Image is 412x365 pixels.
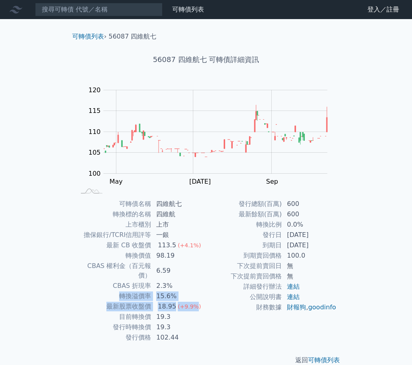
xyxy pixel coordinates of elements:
tspan: Sep [266,178,278,185]
g: Chart [84,86,339,185]
li: › [72,32,106,41]
div: 18.95 [156,302,178,311]
td: 下次提前賣回價格 [206,271,282,282]
tspan: May [110,178,123,185]
td: 發行時轉換價 [75,322,151,332]
g: Series [104,105,327,157]
td: 2.3% [151,281,206,291]
td: 600 [282,209,337,219]
td: 到期賣回價格 [206,250,282,261]
td: 可轉債名稱 [75,199,151,209]
a: 可轉債列表 [308,356,340,364]
a: 財報狗 [287,303,306,311]
td: 98.19 [151,250,206,261]
td: 一銀 [151,230,206,240]
div: 聊天小工具 [372,327,412,365]
span: (+9.9%) [178,303,201,310]
td: 發行總額(百萬) [206,199,282,209]
td: 下次提前賣回日 [206,261,282,271]
input: 搜尋可轉債 代號／名稱 [35,3,163,16]
a: 連結 [287,293,300,301]
div: 113.5 [156,241,178,250]
td: 最新 CB 收盤價 [75,240,151,250]
td: 轉換溢價率 [75,291,151,301]
td: 四維航七 [151,199,206,209]
li: 56087 四維航七 [109,32,157,41]
td: 102.44 [151,332,206,343]
td: CBAS 權利金（百元報價） [75,261,151,281]
td: 最新股票收盤價 [75,301,151,312]
td: 0.0% [282,219,337,230]
a: 連結 [287,283,300,290]
a: goodinfo [308,303,336,311]
h1: 56087 四維航七 可轉債詳細資訊 [66,54,346,65]
td: 無 [282,261,337,271]
iframe: Chat Widget [372,327,412,365]
tspan: 120 [88,86,101,94]
tspan: 105 [88,149,101,156]
td: 發行價格 [75,332,151,343]
td: 四維航 [151,209,206,219]
td: 100.0 [282,250,337,261]
tspan: 100 [88,170,101,177]
td: 最新餘額(百萬) [206,209,282,219]
a: 可轉債列表 [172,6,204,13]
a: 登入／註冊 [361,3,406,16]
td: 詳細發行辦法 [206,282,282,292]
td: [DATE] [282,230,337,240]
td: , [282,302,337,313]
span: (+4.1%) [178,242,201,249]
td: 轉換標的名稱 [75,209,151,219]
td: 轉換價值 [75,250,151,261]
a: 可轉債列表 [72,33,104,40]
tspan: 115 [88,107,101,115]
tspan: 110 [88,128,101,136]
td: 上市 [151,219,206,230]
td: 財務數據 [206,302,282,313]
td: 到期日 [206,240,282,250]
td: 公開說明書 [206,292,282,302]
td: 轉換比例 [206,219,282,230]
td: 6.59 [151,261,206,281]
td: 19.3 [151,322,206,332]
td: 19.3 [151,312,206,322]
td: 擔保銀行/TCRI信用評等 [75,230,151,240]
td: 600 [282,199,337,209]
td: CBAS 折現率 [75,281,151,291]
td: 上市櫃別 [75,219,151,230]
td: 無 [282,271,337,282]
tspan: [DATE] [189,178,211,185]
td: 發行日 [206,230,282,240]
td: [DATE] [282,240,337,250]
td: 15.6% [151,291,206,301]
p: 返回 [66,355,346,365]
td: 目前轉換價 [75,312,151,322]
